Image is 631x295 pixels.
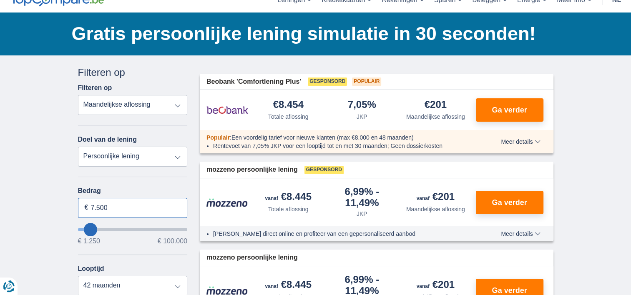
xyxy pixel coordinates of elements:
[304,166,344,174] span: Gesponsord
[495,138,546,145] button: Meer details
[158,238,187,245] span: € 100.000
[85,203,88,212] span: €
[492,287,527,294] span: Ga verder
[357,112,367,121] div: JKP
[265,280,312,291] div: €8.445
[501,139,540,145] span: Meer details
[231,134,414,141] span: Een voordelig tarief voor nieuwe klanten (max €8.000 en 48 maanden)
[206,253,298,262] span: mozzeno persoonlijke lening
[268,112,309,121] div: Totale aflossing
[406,112,465,121] div: Maandelijkse aflossing
[406,205,465,213] div: Maandelijkse aflossing
[357,210,367,218] div: JKP
[206,77,301,87] span: Beobank 'Comfortlening Plus'
[417,192,455,203] div: €201
[78,238,100,245] span: € 1.250
[268,205,309,213] div: Totale aflossing
[308,77,347,86] span: Gesponsord
[206,286,248,295] img: product.pl.alt Mozzeno
[78,65,188,80] div: Filteren op
[206,165,298,175] span: mozzeno persoonlijke lening
[78,187,188,195] label: Bedrag
[265,192,312,203] div: €8.445
[476,191,543,214] button: Ga verder
[495,230,546,237] button: Meer details
[213,142,470,150] li: Rentevoet van 7,05% JKP voor een looptijd tot en met 30 maanden; Geen dossierkosten
[273,100,304,111] div: €8.454
[501,231,540,237] span: Meer details
[352,77,381,86] span: Populair
[78,136,137,143] label: Doel van de lening
[492,199,527,206] span: Ga verder
[78,228,188,231] input: wantToBorrow
[200,133,477,142] div: :
[425,100,447,111] div: €201
[476,98,543,122] button: Ga verder
[206,134,230,141] span: Populair
[492,106,527,114] span: Ga verder
[213,230,470,238] li: [PERSON_NAME] direct online en profiteer van een gepersonaliseerd aanbod
[206,198,248,207] img: product.pl.alt Mozzeno
[417,280,455,291] div: €201
[206,100,248,120] img: product.pl.alt Beobank
[78,265,104,272] label: Looptijd
[348,100,376,111] div: 7,05%
[78,84,112,92] label: Filteren op
[329,187,396,208] div: 6,99%
[72,21,553,47] h1: Gratis persoonlijke lening simulatie in 30 seconden!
